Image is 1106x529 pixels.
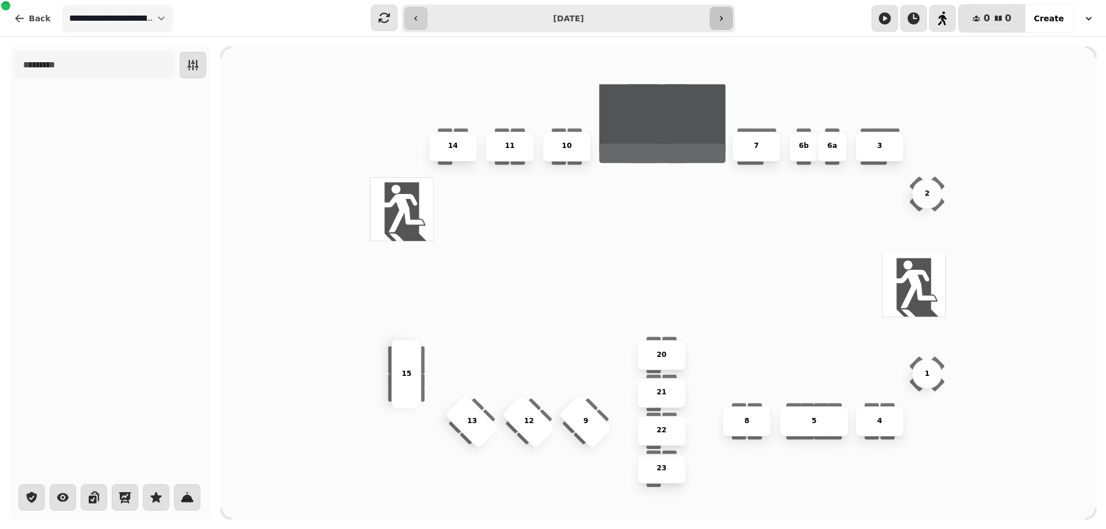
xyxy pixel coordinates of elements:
p: 14 [448,141,458,152]
p: 4 [877,416,882,427]
p: 13 [467,416,477,427]
p: 15 [402,368,411,379]
p: 8 [744,416,749,427]
p: 9 [583,416,588,427]
p: 7 [754,141,759,152]
p: 1 [925,368,930,379]
p: 21 [657,387,666,398]
p: 22 [657,425,666,436]
p: 10 [562,141,571,152]
button: Back [5,5,60,32]
p: 23 [657,463,666,474]
p: 6b [799,141,809,152]
span: 0 [1005,14,1012,23]
button: Create [1025,5,1073,32]
span: 0 [983,14,990,23]
button: 00 [959,5,1025,32]
span: Create [1034,14,1064,22]
p: 5 [812,416,817,427]
p: 11 [505,141,515,152]
p: 6a [827,141,837,152]
p: 20 [657,349,666,360]
span: Back [29,14,51,22]
p: 3 [877,141,882,152]
p: 2 [925,188,930,199]
p: 12 [524,416,533,427]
